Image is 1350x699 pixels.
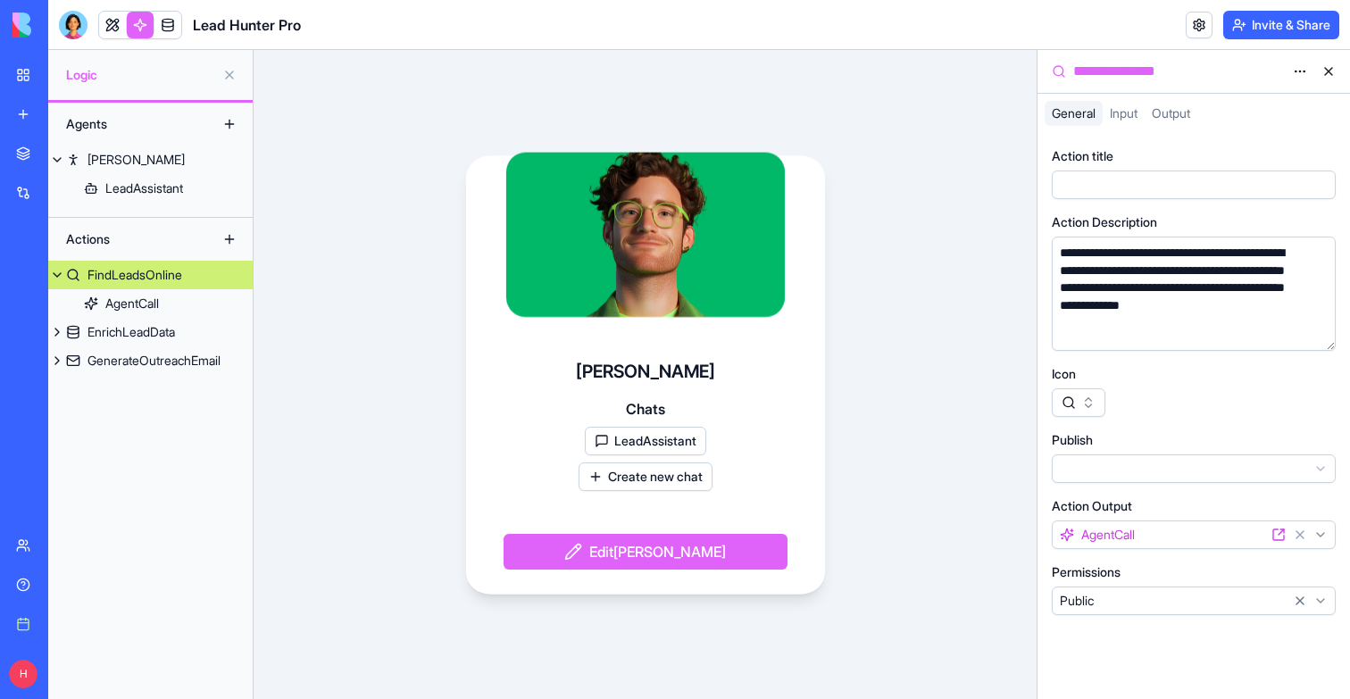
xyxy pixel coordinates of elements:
[87,266,182,284] div: FindLeadsOnline
[1223,11,1339,39] button: Invite & Share
[48,318,253,346] a: EnrichLeadData
[48,261,253,289] a: FindLeadsOnline
[1052,497,1132,515] label: Action Output
[1052,213,1157,231] label: Action Description
[105,295,159,312] div: AgentCall
[626,398,665,420] span: Chats
[1052,431,1093,449] label: Publish
[57,110,200,138] div: Agents
[66,66,215,84] span: Logic
[1052,365,1076,383] label: Icon
[1152,105,1190,121] span: Output
[105,179,183,197] div: LeadAssistant
[12,12,123,37] img: logo
[87,323,175,341] div: EnrichLeadData
[576,359,715,384] h4: [PERSON_NAME]
[579,462,712,491] button: Create new chat
[504,534,787,570] button: Edit[PERSON_NAME]
[57,225,200,254] div: Actions
[1052,563,1121,581] label: Permissions
[9,660,37,688] span: H
[585,427,706,455] button: LeadAssistant
[87,352,221,370] div: GenerateOutreachEmail
[1110,105,1137,121] span: Input
[1052,147,1113,165] label: Action title
[48,174,253,203] a: LeadAssistant
[48,146,253,174] a: [PERSON_NAME]
[193,14,301,36] h1: Lead Hunter Pro
[48,289,253,318] a: AgentCall
[1052,105,1096,121] span: General
[48,346,253,375] a: GenerateOutreachEmail
[87,151,185,169] div: [PERSON_NAME]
